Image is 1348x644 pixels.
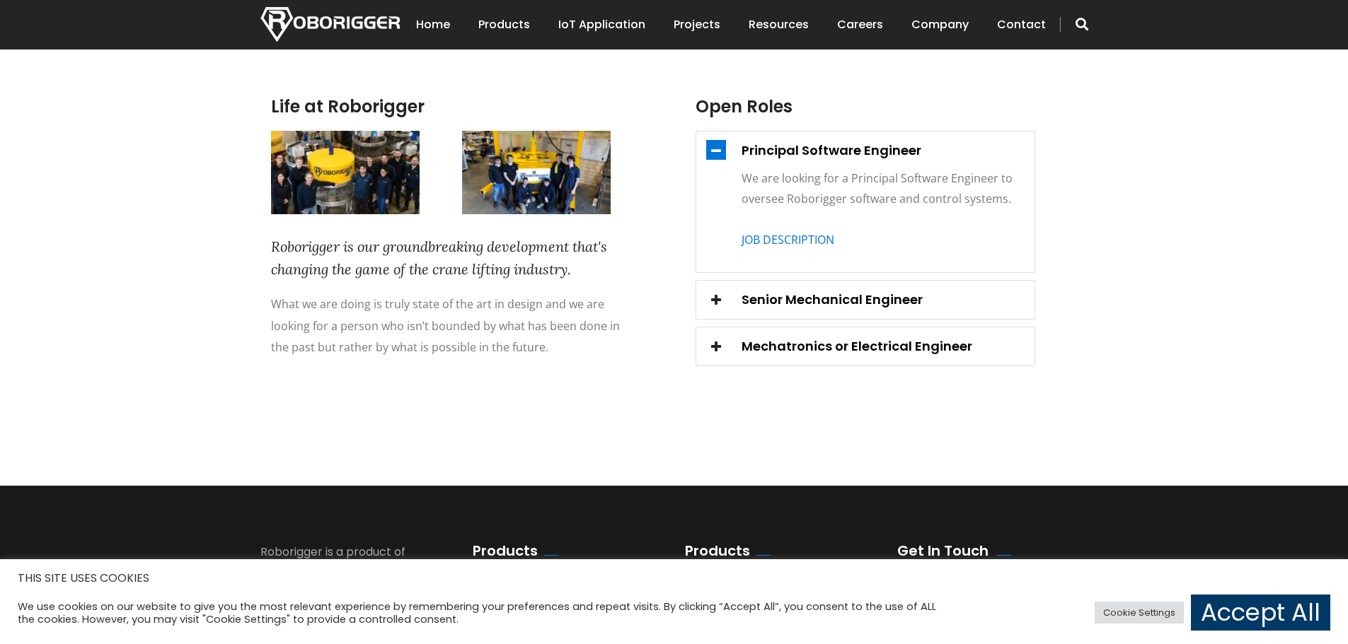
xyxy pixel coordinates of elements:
[897,542,989,559] h2: Get In Touch
[271,95,632,119] h2: Life at Roborigger
[18,600,937,626] div: We use cookies on our website to give you the most relevant experience by remembering your prefer...
[685,542,750,559] h2: Products
[742,232,834,247] a: JOB DESCRIPTION
[674,3,720,47] a: Projects
[997,3,1046,47] a: Contact
[1095,602,1184,623] a: Cookie Settings
[473,542,538,559] h2: Products
[558,3,645,47] a: IoT Application
[696,336,1035,357] div: Mechatronics or Electrical Engineer
[696,289,1035,310] div: Senior Mechanical Engineer
[1191,595,1330,631] a: Accept All
[478,3,530,47] a: Products
[18,569,1330,587] h5: THIS SITE USES COOKIES
[911,3,969,47] a: Company
[260,7,400,42] img: Nortech
[837,3,883,47] a: Careers
[696,95,1035,119] h2: Open Roles
[271,235,632,281] div: Roborigger is our groundbreaking development that's changing the game of the crane lifting industry.
[749,3,809,47] a: Resources
[742,168,1013,250] div: We are looking for a Principal Software Engineer to oversee Roborigger software and control systems.
[696,140,1035,161] div: Principal Software Engineer
[416,3,450,47] a: Home
[271,293,632,358] div: What we are doing is truly state of the art in design and we are looking for a person who isn’t b...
